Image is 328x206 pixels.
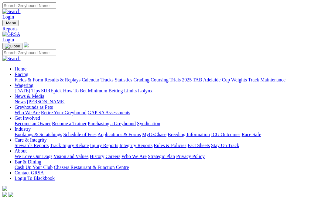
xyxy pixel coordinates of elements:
[15,176,55,181] a: Login To Blackbook
[15,99,326,105] div: News & Media
[169,77,181,82] a: Trials
[176,154,205,159] a: Privacy Policy
[53,154,88,159] a: Vision and Values
[15,115,40,121] a: Get Involved
[15,143,326,148] div: Care & Integrity
[15,132,62,137] a: Bookings & Scratchings
[154,143,186,148] a: Rules & Policies
[15,126,31,132] a: Industry
[15,105,53,110] a: Greyhounds as Pets
[15,121,326,126] div: Get Involved
[90,143,118,148] a: Injury Reports
[2,50,56,56] input: Search
[2,192,7,197] img: facebook.svg
[137,121,160,126] a: Syndication
[15,170,44,175] a: Contact GRSA
[2,14,14,19] a: Login
[27,99,65,104] a: [PERSON_NAME]
[52,121,87,126] a: Become a Trainer
[105,154,120,159] a: Careers
[63,132,96,137] a: Schedule of Fees
[2,20,19,26] button: Toggle navigation
[82,77,99,82] a: Calendar
[2,56,21,61] img: Search
[15,137,47,142] a: Care & Integrity
[15,165,326,170] div: Bar & Dining
[24,43,29,47] img: logo-grsa-white.png
[2,26,326,32] a: Reports
[2,9,21,14] img: Search
[88,121,136,126] a: Purchasing a Greyhound
[148,154,175,159] a: Strategic Plan
[211,132,240,137] a: ICG Outcomes
[2,2,56,9] input: Search
[15,88,40,93] a: [DATE] Tips
[63,88,87,93] a: How To Bet
[2,37,14,42] a: Login
[15,66,26,71] a: Home
[15,159,41,164] a: Bar & Dining
[15,94,44,99] a: News & Media
[15,77,43,82] a: Fields & Form
[50,143,89,148] a: Track Injury Rebate
[134,77,149,82] a: Grading
[15,148,27,153] a: About
[15,154,326,159] div: About
[41,88,62,93] a: SUREpick
[2,186,7,191] img: logo-grsa-white.png
[90,154,104,159] a: History
[119,143,152,148] a: Integrity Reports
[15,154,52,159] a: We Love Our Dogs
[188,143,210,148] a: Fact Sheets
[241,132,261,137] a: Race Safe
[97,132,141,137] a: Applications & Forms
[15,143,49,148] a: Stewards Reports
[2,32,20,37] img: GRSA
[15,165,53,170] a: Cash Up Your Club
[2,43,22,50] button: Toggle navigation
[138,88,152,93] a: Isolynx
[115,77,132,82] a: Statistics
[182,77,230,82] a: 2025 TAB Adelaide Cup
[54,165,129,170] a: Chasers Restaurant & Function Centre
[88,110,130,115] a: GAP SA Assessments
[44,77,80,82] a: Results & Replays
[101,77,114,82] a: Tracks
[15,88,326,94] div: Wagering
[15,110,326,115] div: Greyhounds as Pets
[9,192,13,197] img: twitter.svg
[231,77,247,82] a: Weights
[41,110,87,115] a: Retire Your Greyhound
[168,132,210,137] a: Breeding Information
[142,132,166,137] a: MyOzChase
[15,132,326,137] div: Industry
[15,99,26,104] a: News
[15,72,28,77] a: Racing
[151,77,169,82] a: Coursing
[211,143,239,148] a: Stay On Track
[15,110,40,115] a: Who We Are
[5,44,20,49] img: Close
[88,88,137,93] a: Minimum Betting Limits
[6,21,16,25] span: Menu
[15,121,51,126] a: Become an Owner
[121,154,147,159] a: Who We Are
[15,77,326,83] div: Racing
[248,77,285,82] a: Track Maintenance
[15,83,33,88] a: Wagering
